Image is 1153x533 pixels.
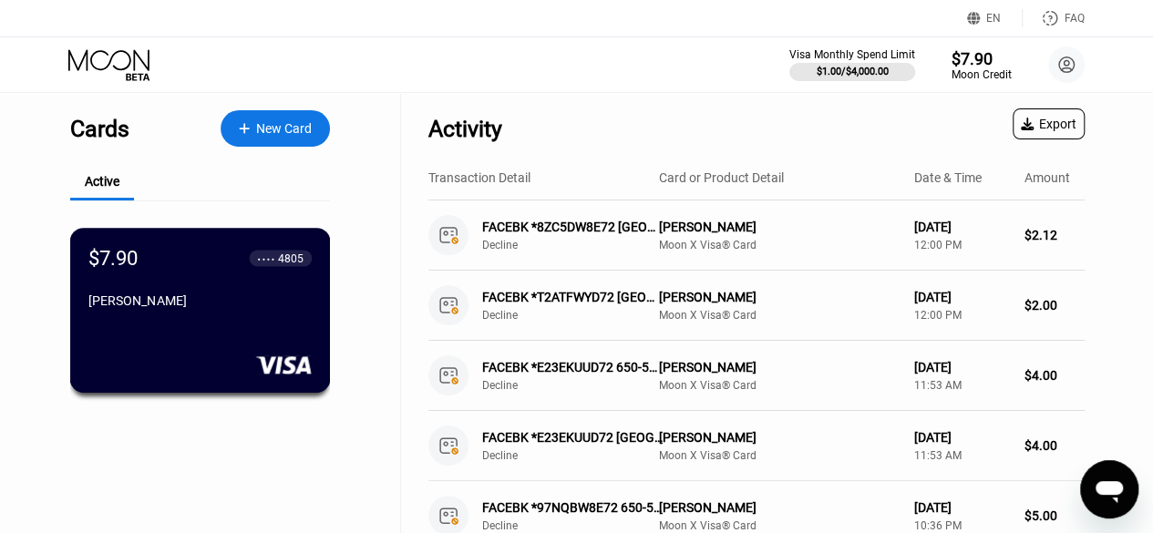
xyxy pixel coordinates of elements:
div: FACEBK *T2ATFWYD72 [GEOGRAPHIC_DATA] [GEOGRAPHIC_DATA]Decline[PERSON_NAME]Moon X Visa® Card[DATE]... [428,271,1085,341]
div: EN [986,12,1001,25]
div: $5.00 [1024,508,1085,523]
div: Visa Monthly Spend Limit [789,48,915,61]
div: 10:36 PM [914,519,1010,532]
div: 4805 [278,251,304,264]
div: Decline [482,309,676,322]
div: $4.00 [1024,438,1085,453]
div: $4.00 [1024,368,1085,383]
div: [PERSON_NAME] [659,220,900,234]
iframe: Button to launch messaging window, conversation in progress [1080,460,1138,518]
div: Decline [482,239,676,251]
div: $2.12 [1024,228,1085,242]
div: Date & Time [914,170,982,185]
div: [DATE] [914,360,1010,374]
div: $7.90● ● ● ●4805[PERSON_NAME] [71,229,329,392]
div: $7.90 [952,49,1012,68]
div: FACEBK *8ZC5DW8E72 [GEOGRAPHIC_DATA] [GEOGRAPHIC_DATA]Decline[PERSON_NAME]Moon X Visa® Card[DATE]... [428,200,1085,271]
div: FACEBK *E23EKUUD72 [GEOGRAPHIC_DATA] [GEOGRAPHIC_DATA] [482,430,664,445]
div: [DATE] [914,220,1010,234]
div: Activity [428,116,502,142]
div: 11:53 AM [914,449,1010,462]
div: Moon Credit [952,68,1012,81]
div: Active [85,174,119,189]
div: [PERSON_NAME] [659,430,900,445]
div: Visa Monthly Spend Limit$1.00/$4,000.00 [789,48,915,81]
div: [DATE] [914,430,1010,445]
div: FACEBK *T2ATFWYD72 [GEOGRAPHIC_DATA] [GEOGRAPHIC_DATA] [482,290,664,304]
div: [DATE] [914,290,1010,304]
div: Moon X Visa® Card [659,309,900,322]
div: Decline [482,449,676,462]
div: $7.90Moon Credit [952,49,1012,81]
div: ● ● ● ● [258,255,275,261]
div: Decline [482,519,676,532]
div: FACEBK *E23EKUUD72 650-5434800 US [482,360,664,374]
div: FAQ [1023,9,1085,27]
div: 12:00 PM [914,309,1010,322]
div: Moon X Visa® Card [659,449,900,462]
div: New Card [221,110,330,147]
div: Cards [70,116,129,142]
div: EN [967,9,1023,27]
div: 11:53 AM [914,379,1010,392]
div: $7.90 [88,246,139,269]
div: FACEBK *8ZC5DW8E72 [GEOGRAPHIC_DATA] [GEOGRAPHIC_DATA] [482,220,664,234]
div: [DATE] [914,500,1010,515]
div: New Card [256,121,312,137]
div: $1.00 / $4,000.00 [817,66,889,77]
div: [PERSON_NAME] [659,360,900,374]
div: [PERSON_NAME] [659,500,900,515]
div: Decline [482,379,676,392]
div: Amount [1024,170,1070,185]
div: FACEBK *E23EKUUD72 650-5434800 USDecline[PERSON_NAME]Moon X Visa® Card[DATE]11:53 AM$4.00 [428,341,1085,411]
div: [PERSON_NAME] [659,290,900,304]
div: Transaction Detail [428,170,530,185]
div: FACEBK *E23EKUUD72 [GEOGRAPHIC_DATA] [GEOGRAPHIC_DATA]Decline[PERSON_NAME]Moon X Visa® Card[DATE]... [428,411,1085,481]
div: Export [1013,108,1085,139]
div: [PERSON_NAME] [88,293,312,308]
div: $2.00 [1024,298,1085,313]
div: 12:00 PM [914,239,1010,251]
div: Moon X Visa® Card [659,239,900,251]
div: Card or Product Detail [659,170,784,185]
div: Moon X Visa® Card [659,519,900,532]
div: FACEBK *97NQBW8E72 650-5434800 US [482,500,664,515]
div: Export [1021,117,1076,131]
div: Moon X Visa® Card [659,379,900,392]
div: FAQ [1065,12,1085,25]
